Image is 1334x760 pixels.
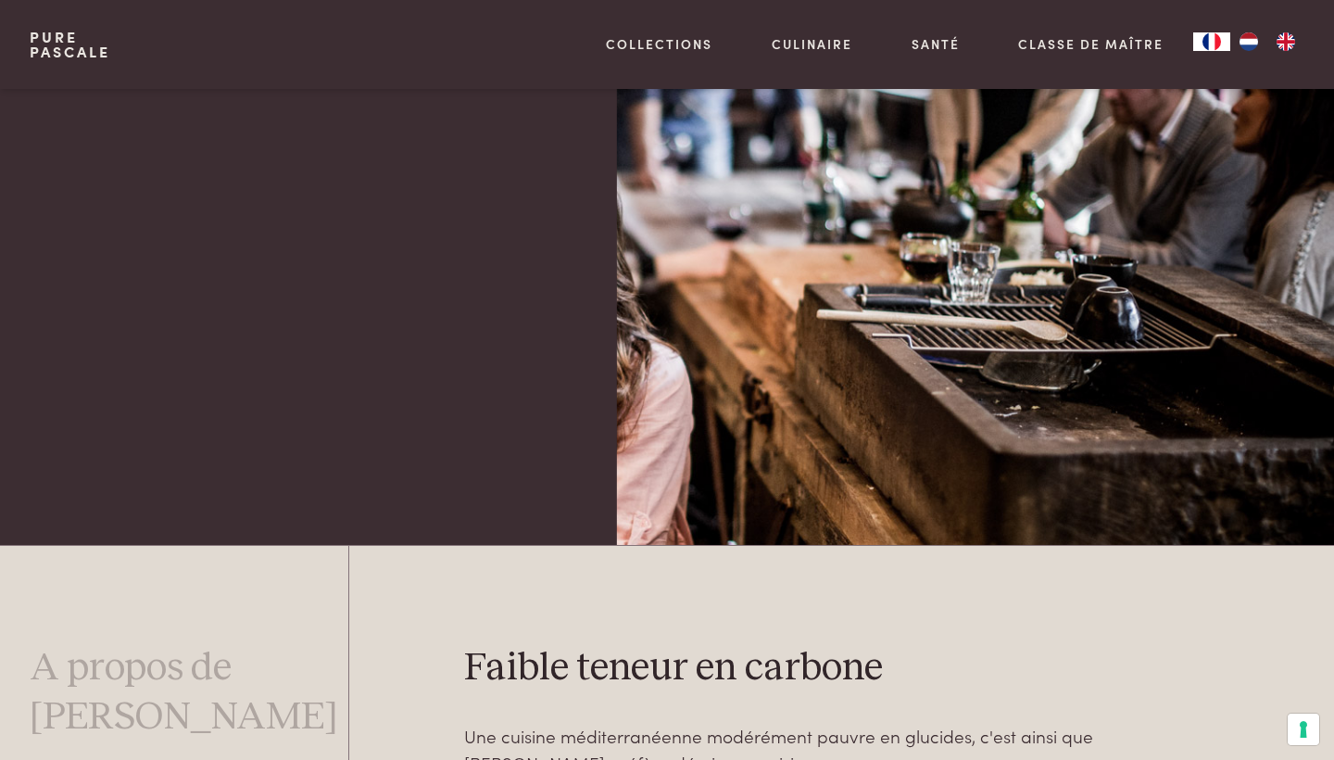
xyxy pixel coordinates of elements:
button: Vos préférences en matière de consentement pour les technologies de suivi [1288,714,1319,745]
a: Santé [912,34,960,54]
h2: Faible teneur en carbone [464,644,1219,693]
a: A propos de [PERSON_NAME] [30,644,348,742]
a: Culinaire [772,34,852,54]
a: NL [1230,32,1267,51]
div: Language [1193,32,1230,51]
a: FR [1193,32,1230,51]
a: Classe de maître [1018,34,1164,54]
a: PurePascale [30,30,110,59]
ul: Language list [1230,32,1304,51]
aside: Language selected: Français [1193,32,1304,51]
a: Collections [606,34,712,54]
a: EN [1267,32,1304,51]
